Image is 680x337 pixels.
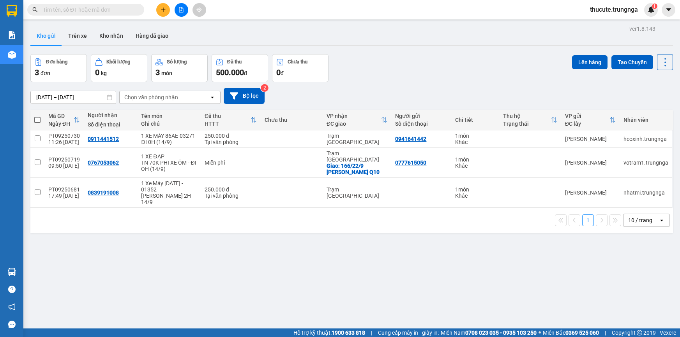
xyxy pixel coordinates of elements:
th: Toggle SortBy [499,110,561,130]
div: ver 1.8.143 [629,25,655,33]
span: | [605,328,606,337]
div: Mã GD [48,113,74,119]
div: 250.000 đ [205,186,257,193]
button: Hàng đã giao [129,26,175,45]
button: Bộ lọc [224,88,265,104]
span: question-circle [8,286,16,293]
span: Cung cấp máy in - giấy in: [378,328,439,337]
button: Đơn hàng3đơn [30,54,87,82]
svg: open [659,217,665,223]
div: Chọn văn phòng nhận [124,93,178,101]
div: Trạng thái [503,121,551,127]
div: Người nhận [88,112,133,118]
div: ĐI 0H (14/9) [141,139,196,145]
span: kg [101,70,107,76]
div: Khác [455,163,495,169]
div: Đơn hàng [46,59,67,65]
span: | [371,328,372,337]
div: Trạm [GEOGRAPHIC_DATA] [327,186,387,199]
span: 0 [95,68,99,77]
div: Trạm [GEOGRAPHIC_DATA] [327,150,387,163]
span: đ [281,70,284,76]
div: Khác [455,193,495,199]
div: 0911441512 [88,136,119,142]
th: Toggle SortBy [44,110,84,130]
strong: 1900 633 818 [332,330,365,336]
div: Nhân viên [623,117,668,123]
span: 3 [155,68,160,77]
div: Tại văn phòng [205,193,257,199]
span: plus [161,7,166,12]
div: [PERSON_NAME] [565,190,616,196]
span: thucute.trungnga [584,5,644,14]
div: 1 XE MÁY 86AE-03271 [141,133,196,139]
div: [PERSON_NAME] [565,160,616,166]
div: Ngày ĐH [48,121,74,127]
span: 500.000 [216,68,244,77]
span: Miền Bắc [543,328,599,337]
div: 1 món [455,133,495,139]
div: 0941641442 [395,136,426,142]
input: Tìm tên, số ĐT hoặc mã đơn [43,5,135,14]
div: Ghi chú [141,121,196,127]
th: Toggle SortBy [323,110,391,130]
sup: 1 [652,4,657,9]
div: Trạm [GEOGRAPHIC_DATA] [327,133,387,145]
div: VP gửi [565,113,609,119]
div: Số điện thoại [395,121,447,127]
sup: 2 [261,84,268,92]
div: Chưa thu [265,117,319,123]
span: notification [8,303,16,311]
div: 1 món [455,156,495,163]
div: heoxinh.trungnga [623,136,668,142]
span: đ [244,70,247,76]
strong: 0369 525 060 [565,330,599,336]
div: Giao: 166/22/9 HỒ BÁ KIỆM Q10 [327,163,387,175]
div: 0767053062 [88,160,119,166]
button: Kho gửi [30,26,62,45]
div: [PERSON_NAME] [565,136,616,142]
span: file-add [178,7,184,12]
img: warehouse-icon [8,51,16,59]
div: 11:26 [DATE] [48,139,80,145]
div: nhatmi.trungnga [623,190,668,196]
button: file-add [175,3,188,17]
div: Chưa thu [288,59,307,65]
div: 1 món [455,186,495,193]
span: đơn [41,70,50,76]
img: logo-vxr [7,5,17,17]
span: aim [196,7,202,12]
button: Trên xe [62,26,93,45]
div: 0777615050 [395,160,426,166]
span: caret-down [665,6,672,13]
div: Chi tiết [455,117,495,123]
span: 3 [35,68,39,77]
button: 1 [582,214,594,226]
div: Miễn phí [205,160,257,166]
div: 10 / trang [628,216,652,224]
span: ⚪️ [539,331,541,334]
img: solution-icon [8,31,16,39]
button: caret-down [662,3,675,17]
div: VP nhận [327,113,381,119]
div: 17:49 [DATE] [48,193,80,199]
div: votram1.trungnga [623,160,668,166]
div: Đã thu [227,59,242,65]
span: món [161,70,172,76]
div: PT09250730 [48,133,80,139]
button: Kho nhận [93,26,129,45]
div: Tại văn phòng [205,139,257,145]
div: 09:50 [DATE] [48,163,80,169]
button: Số lượng3món [151,54,208,82]
div: Đã thu [205,113,251,119]
img: warehouse-icon [8,268,16,276]
div: Tên món [141,113,196,119]
div: Số điện thoại [88,121,133,128]
div: Người gửi [395,113,447,119]
span: Miền Nam [441,328,537,337]
div: Thu hộ [503,113,551,119]
button: Đã thu500.000đ [212,54,268,82]
button: aim [193,3,206,17]
svg: open [209,94,215,100]
span: copyright [637,330,642,335]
